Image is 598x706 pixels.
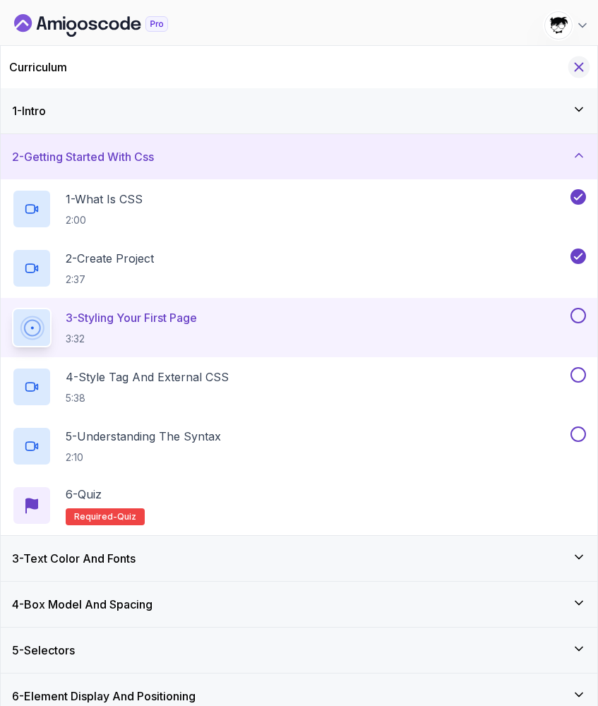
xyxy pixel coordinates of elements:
[12,426,586,466] button: 5-Understanding The Syntax2:10
[12,189,586,229] button: 1-What Is CSS2:00
[1,628,597,673] button: 5-Selectors
[544,11,590,40] button: user profile image
[12,642,75,659] h3: 5 - Selectors
[1,582,597,627] button: 4-Box Model And Spacing
[66,391,229,405] p: 5:38
[12,688,196,705] h3: 6 - Element Display And Positioning
[66,428,221,445] p: 5 - Understanding The Syntax
[545,12,572,39] img: user profile image
[74,511,117,522] span: Required-
[12,148,154,165] h3: 2 - Getting Started With Css
[66,191,143,208] p: 1 - What Is CSS
[66,332,197,346] p: 3:32
[14,14,201,37] a: Dashboard
[66,486,102,503] p: 6 - Quiz
[12,249,586,288] button: 2-Create Project2:37
[117,511,136,522] span: quiz
[12,102,46,119] h3: 1 - Intro
[12,308,586,347] button: 3-Styling Your First Page3:32
[66,213,143,227] p: 2:00
[12,486,586,525] button: 6-QuizRequired-quiz
[66,273,154,287] p: 2:37
[1,536,597,581] button: 3-Text Color And Fonts
[12,367,586,407] button: 4-Style Tag And External CSS5:38
[9,59,67,76] h2: Curriculum
[1,88,597,133] button: 1-Intro
[1,134,597,179] button: 2-Getting Started With Css
[66,250,154,267] p: 2 - Create Project
[66,309,197,326] p: 3 - Styling Your First Page
[12,550,136,567] h3: 3 - Text Color And Fonts
[66,369,229,385] p: 4 - Style Tag And External CSS
[568,56,590,78] button: Hide Curriculum for mobile
[12,596,153,613] h3: 4 - Box Model And Spacing
[66,450,221,465] p: 2:10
